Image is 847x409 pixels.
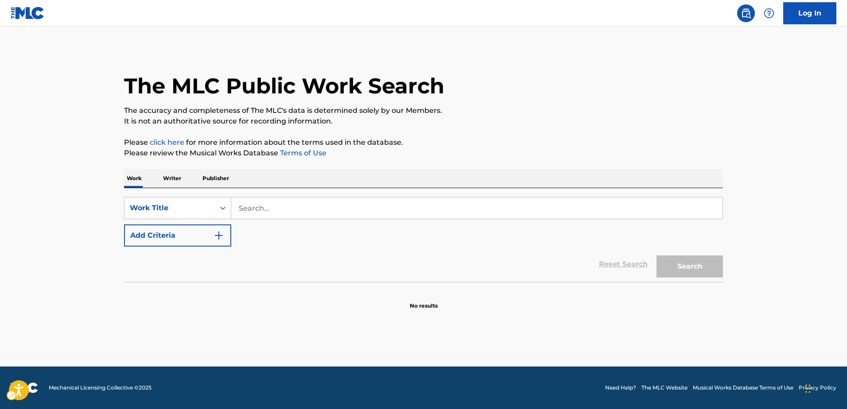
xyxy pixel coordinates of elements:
[124,137,723,148] p: Please for more information about the terms used in the database.
[49,384,152,392] span: Mechanical Licensing Collective © 2025
[764,8,774,19] img: help
[693,384,793,392] a: Musical Works Database Terms of Use
[200,169,232,188] p: Publisher
[11,7,45,19] img: MLC Logo
[799,384,836,392] a: Privacy Policy
[124,148,723,158] p: Please review the Musical Works Database
[641,384,688,392] a: The MLC Website
[605,384,636,392] a: Need Help?
[130,203,210,213] div: Work Title
[214,230,224,241] img: 9d2ae6d4665cec9f34b9.svg
[124,197,723,282] form: Search Form
[124,224,231,247] button: Add Criteria
[278,149,326,157] a: Terms of Use
[803,367,847,409] iframe: Hubspot Iframe
[160,169,184,188] p: Writer
[741,8,751,19] img: search
[11,382,38,393] img: logo
[231,197,723,219] input: Search...
[124,73,444,99] h1: The MLC Public Work Search
[805,375,811,402] div: Drag
[803,367,847,409] div: Chat Widget
[410,291,438,310] p: No results
[124,116,723,127] p: It is not an authoritative source for recording information.
[215,197,231,219] div: On
[124,169,144,188] p: Work
[124,105,723,116] p: The accuracy and completeness of The MLC's data is determined solely by our Members.
[150,138,184,147] a: click here
[783,2,836,24] a: Log In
